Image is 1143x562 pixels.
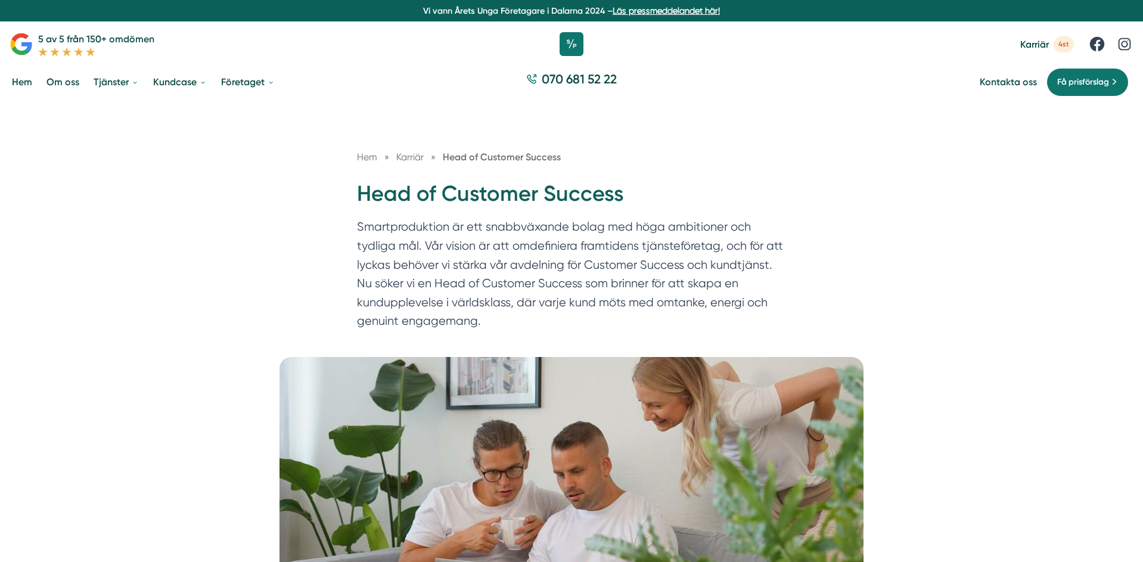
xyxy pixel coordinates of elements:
[613,6,720,15] a: Läs pressmeddelandet här!
[1046,68,1129,97] a: Få prisförslag
[384,150,389,164] span: »
[357,151,377,163] a: Hem
[521,70,622,94] a: 070 681 52 22
[431,150,436,164] span: »
[443,151,561,163] a: Head of Customer Success
[91,67,141,97] a: Tjänster
[1020,36,1074,52] a: Karriär 4st
[1020,39,1049,50] span: Karriär
[5,5,1138,17] p: Vi vann Årets Unga Företagare i Dalarna 2024 –
[1054,36,1074,52] span: 4st
[542,70,617,88] span: 070 681 52 22
[1057,76,1109,89] span: Få prisförslag
[396,151,424,163] span: Karriär
[44,67,82,97] a: Om oss
[980,76,1037,88] a: Kontakta oss
[357,218,786,336] p: Smartproduktion är ett snabbväxande bolag med höga ambitioner och tydliga mål. Vår vision är att ...
[357,179,786,218] h1: Head of Customer Success
[219,67,277,97] a: Företaget
[396,151,426,163] a: Karriär
[151,67,209,97] a: Kundcase
[10,67,35,97] a: Hem
[357,150,786,164] nav: Breadcrumb
[38,32,154,46] p: 5 av 5 från 150+ omdömen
